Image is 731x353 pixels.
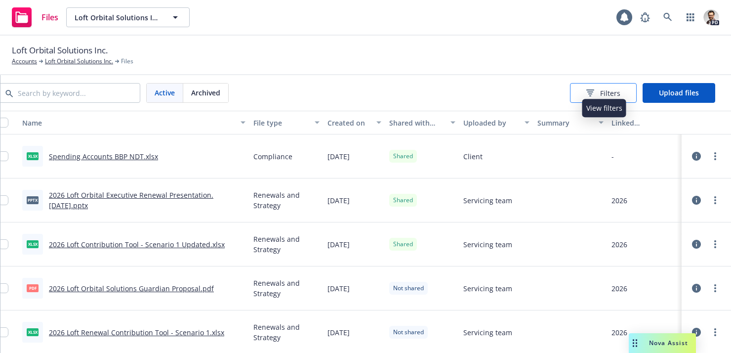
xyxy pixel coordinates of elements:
[253,151,292,162] span: Compliance
[649,339,688,347] span: Nova Assist
[66,7,190,27] button: Loft Orbital Solutions Inc.
[324,111,385,134] button: Created on
[27,152,39,160] span: xlsx
[393,240,413,249] span: Shared
[393,284,424,293] span: Not shared
[121,57,133,66] span: Files
[611,239,627,250] div: 2026
[327,283,350,294] span: [DATE]
[253,278,320,299] span: Renewals and Strategy
[533,111,608,134] button: Summary
[49,328,224,337] a: 2026 Loft Renewal Contribution Tool - Scenario 1.xlsx
[611,151,614,162] div: -
[393,196,413,205] span: Shared
[327,327,350,338] span: [DATE]
[49,284,214,293] a: 2026 Loft Orbital Solutions Guardian Proposal.pdf
[611,195,627,206] div: 2026
[459,111,533,134] button: Uploaded by
[463,239,512,250] span: Servicing team
[658,7,678,27] a: Search
[537,118,593,128] div: Summary
[463,195,512,206] span: Servicing team
[49,152,158,161] a: Spending Accounts BBP NDT.xlsx
[709,238,721,250] a: more
[327,239,350,250] span: [DATE]
[709,326,721,338] a: more
[393,152,413,161] span: Shared
[27,240,39,248] span: xlsx
[586,88,620,98] span: Filters
[253,190,320,211] span: Renewals and Strategy
[8,3,62,31] a: Files
[41,13,58,21] span: Files
[75,12,160,23] span: Loft Orbital Solutions Inc.
[463,283,512,294] span: Servicing team
[600,88,620,98] span: Filters
[27,284,39,292] span: pdf
[611,283,627,294] div: 2026
[703,9,719,25] img: photo
[49,190,213,210] a: 2026 Loft Orbital Executive Renewal Presentation.[DATE].pptx
[635,7,655,27] a: Report a Bug
[327,151,350,162] span: [DATE]
[45,57,113,66] a: Loft Orbital Solutions Inc.
[385,111,459,134] button: Shared with client
[249,111,324,134] button: File type
[191,88,220,98] span: Archived
[27,196,39,204] span: pptx
[681,7,700,27] a: Switch app
[629,333,696,353] button: Nova Assist
[27,328,39,336] span: xlsx
[709,282,721,294] a: more
[608,111,682,134] button: Linked associations
[463,118,519,128] div: Uploaded by
[611,327,627,338] div: 2026
[12,44,108,57] span: Loft Orbital Solutions Inc.
[49,240,225,249] a: 2026 Loft Contribution Tool - Scenario 1 Updated.xlsx
[155,88,175,98] span: Active
[12,57,37,66] a: Accounts
[327,195,350,206] span: [DATE]
[18,111,249,134] button: Name
[389,118,445,128] div: Shared with client
[327,118,370,128] div: Created on
[709,194,721,206] a: more
[463,151,483,162] span: Client
[611,118,678,128] div: Linked associations
[253,118,309,128] div: File type
[253,234,320,255] span: Renewals and Strategy
[253,322,320,343] span: Renewals and Strategy
[709,150,721,162] a: more
[22,118,235,128] div: Name
[463,327,512,338] span: Servicing team
[393,328,424,337] span: Not shared
[629,333,641,353] div: Drag to move
[570,83,637,103] button: Filters
[643,83,715,103] button: Upload files
[659,88,699,97] span: Upload files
